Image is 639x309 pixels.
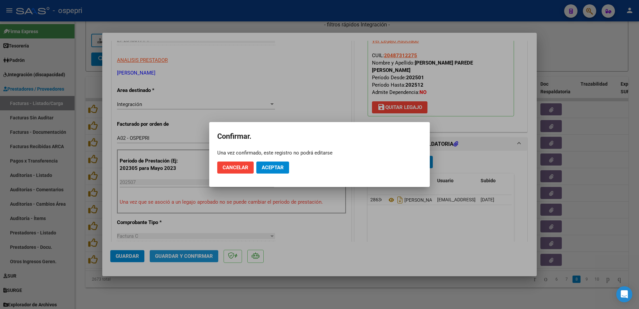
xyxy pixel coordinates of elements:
[217,162,254,174] button: Cancelar
[223,165,248,171] span: Cancelar
[616,286,632,302] div: Open Intercom Messenger
[217,130,422,143] h2: Confirmar.
[217,149,422,156] div: Una vez confirmado, este registro no podrá editarse
[256,162,289,174] button: Aceptar
[262,165,284,171] span: Aceptar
